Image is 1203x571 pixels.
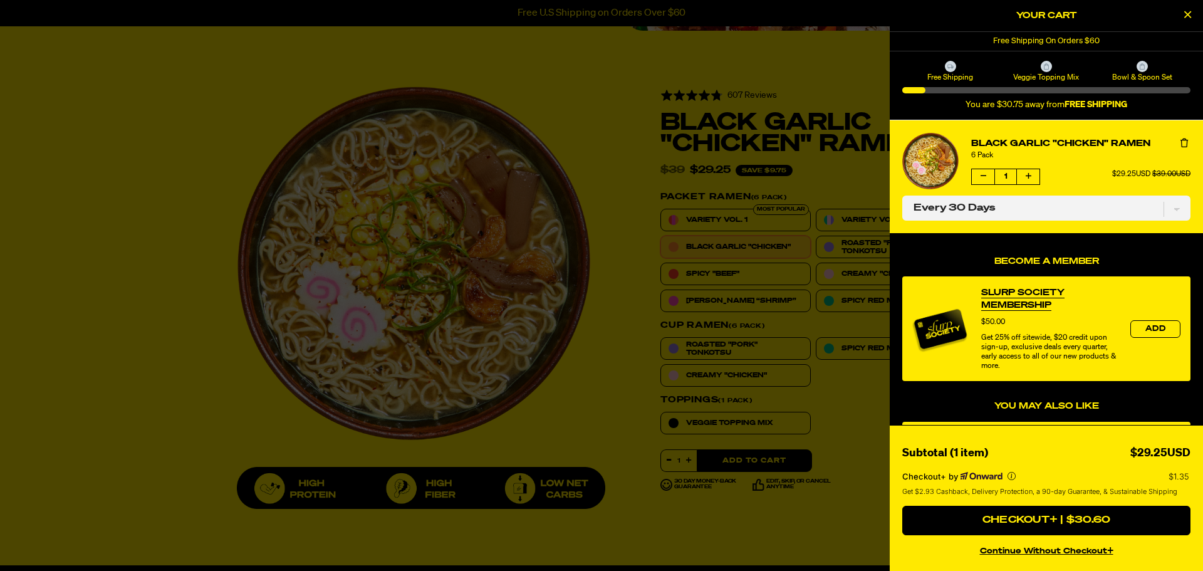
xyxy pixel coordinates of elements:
button: Remove Black Garlic "Chicken" Ramen [1178,137,1190,150]
select: Subscription delivery frequency [902,196,1190,221]
li: product [902,120,1190,233]
span: $29.25USD [1112,170,1150,178]
div: 6 Pack [971,150,1190,160]
div: $29.25USD [1130,444,1190,463]
span: 1 [994,169,1017,184]
span: $50.00 [981,318,1005,326]
h4: Become a Member [902,256,1190,267]
h4: You may also like [902,401,1190,412]
span: Add [1145,325,1165,333]
div: Become a Member [902,276,1190,391]
img: Membership image [912,301,969,357]
button: More info [1008,472,1016,480]
h2: Your Cart [902,6,1190,25]
span: Free Shipping [904,72,996,82]
div: product [902,276,1190,381]
div: You are $30.75 away from [902,100,1190,110]
span: Subtotal (1 item) [902,448,988,459]
div: Get 25% off sitewide, $20 credit upon sign-up, exclusive deals every quarter, early access to all... [981,333,1118,371]
img: Black Garlic "Chicken" Ramen [902,133,959,189]
span: Veggie Topping Mix [1000,72,1092,82]
a: Powered by Onward [961,472,1002,481]
button: continue without Checkout+ [902,540,1190,558]
b: FREE SHIPPING [1065,100,1127,109]
span: by [949,471,958,481]
span: Checkout+ [902,471,946,481]
span: Get $2.93 Cashback, Delivery Protection, a 90-day Guarantee, & Sustainable Shipping [902,486,1177,497]
p: $1.35 [1169,471,1190,481]
div: product [902,422,1190,536]
span: $39.00USD [1152,170,1190,178]
a: View Slurp Society Membership [981,286,1118,312]
button: Checkout+ | $30.60 [902,506,1190,536]
button: Close Cart [1178,6,1197,25]
span: Bowl & Spoon Set [1096,72,1189,82]
button: Decrease quantity of Black Garlic "Chicken" Ramen [972,169,994,184]
a: View details for Black Garlic "Chicken" Ramen [902,133,959,189]
section: Checkout+ [902,463,1190,506]
button: Increase quantity of Black Garlic "Chicken" Ramen [1017,169,1039,184]
div: 1 of 1 [890,32,1203,51]
a: Black Garlic "Chicken" Ramen [971,137,1190,150]
button: Add the product, Slurp Society Membership to Cart [1130,320,1180,338]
